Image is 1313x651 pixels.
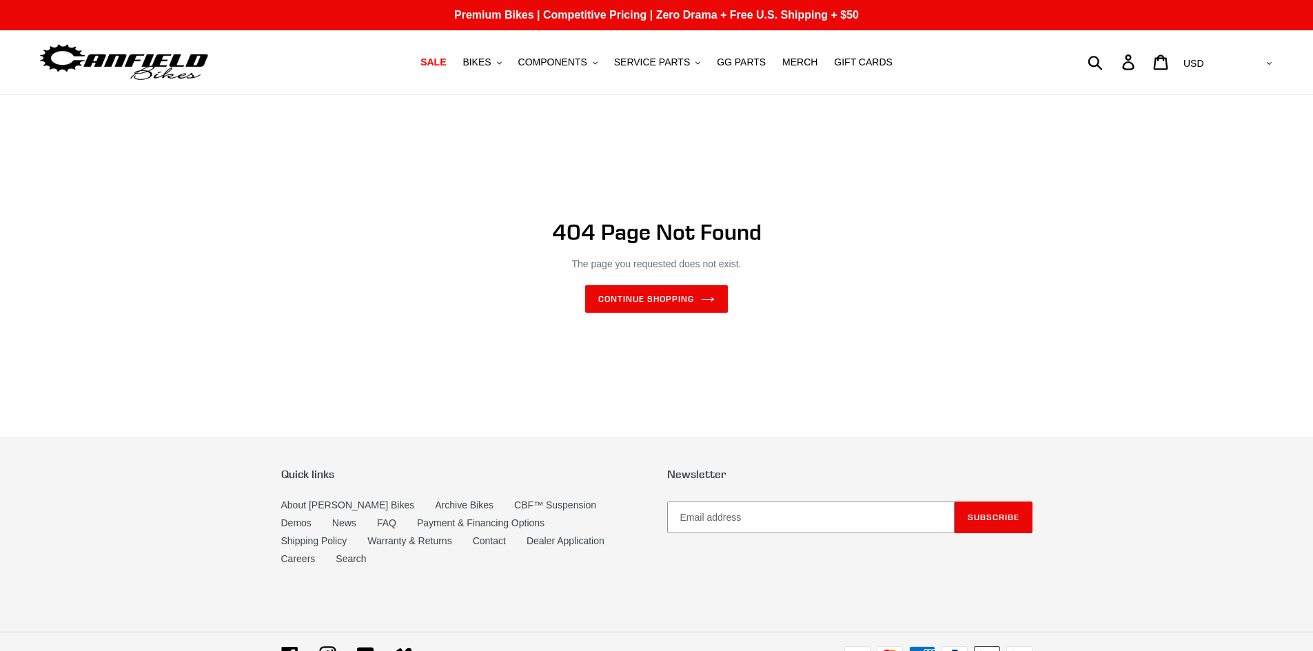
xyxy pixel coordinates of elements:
[717,56,766,68] span: GG PARTS
[514,499,596,510] a: CBF™ Suspension
[614,56,690,68] span: SERVICE PARTS
[511,53,604,72] button: COMPONENTS
[1095,47,1130,77] input: Search
[281,535,347,546] a: Shipping Policy
[281,517,312,528] a: Demos
[775,53,824,72] a: MERCH
[435,499,493,510] a: Archive Bikes
[473,535,506,546] a: Contact
[968,512,1019,522] span: Subscribe
[834,56,893,68] span: GIFT CARDS
[955,502,1032,533] button: Subscribe
[527,535,604,546] a: Dealer Application
[607,53,707,72] button: SERVICE PARTS
[377,517,396,528] a: FAQ
[336,553,366,564] a: Search
[319,257,995,271] p: The page you requested does not exist.
[518,56,587,68] span: COMPONENTS
[456,53,508,72] button: BIKES
[667,502,955,533] input: Email address
[667,468,1032,481] p: Newsletter
[420,56,446,68] span: SALE
[782,56,817,68] span: MERCH
[462,56,491,68] span: BIKES
[710,53,773,72] a: GG PARTS
[38,41,210,84] img: Canfield Bikes
[281,553,316,564] a: Careers
[417,517,544,528] a: Payment & Financing Options
[585,285,727,313] a: Continue shopping
[319,219,995,245] h1: 404 Page Not Found
[281,499,415,510] a: About [PERSON_NAME] Bikes
[414,53,453,72] a: SALE
[827,53,899,72] a: GIFT CARDS
[332,517,356,528] a: News
[367,535,451,546] a: Warranty & Returns
[281,468,647,481] p: Quick links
